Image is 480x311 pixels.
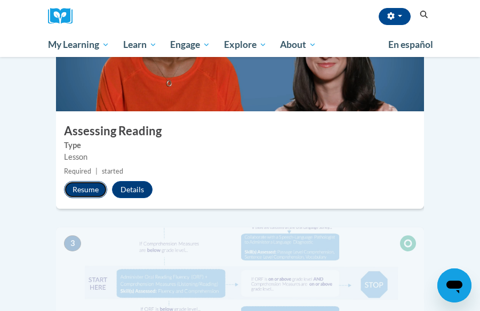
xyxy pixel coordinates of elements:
[217,32,274,57] a: Explore
[48,8,80,24] img: Logo brand
[48,8,80,24] a: Cox Campus
[170,38,210,51] span: Engage
[64,181,107,198] button: Resume
[274,32,324,57] a: About
[379,8,411,25] button: Account Settings
[112,181,153,198] button: Details
[224,38,267,51] span: Explore
[48,38,109,51] span: My Learning
[437,268,471,302] iframe: Button to launch messaging window
[163,32,217,57] a: Engage
[381,34,440,56] a: En español
[102,167,123,175] span: started
[40,32,440,57] div: Main menu
[388,39,433,50] span: En español
[64,151,416,163] div: Lesson
[64,235,81,251] span: 3
[116,32,164,57] a: Learn
[280,38,316,51] span: About
[56,123,424,140] h3: Assessing Reading
[56,5,424,111] img: Course Image
[64,167,91,175] span: Required
[64,140,416,151] label: Type
[95,167,98,175] span: |
[123,38,157,51] span: Learn
[416,9,432,21] button: Search
[41,32,116,57] a: My Learning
